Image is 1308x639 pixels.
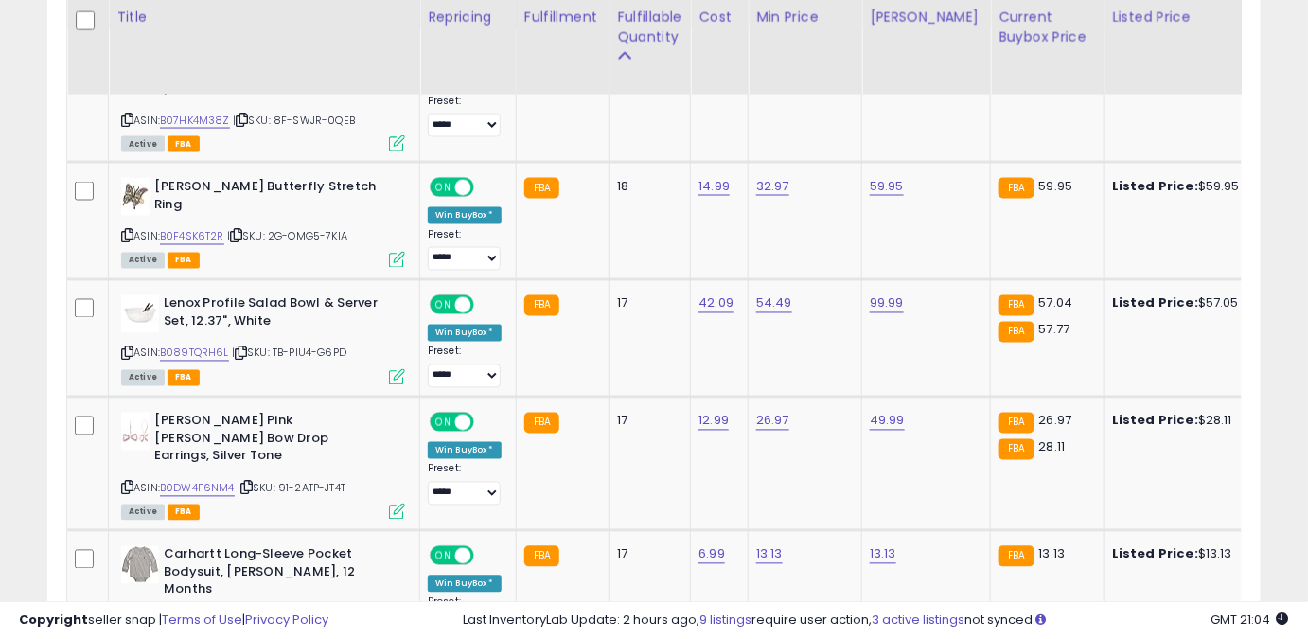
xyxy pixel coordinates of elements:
div: Preset: [428,95,502,137]
a: Privacy Policy [245,611,328,629]
div: 17 [617,413,676,430]
img: 315-tilvNiL._SL40_.jpg [121,295,159,333]
span: ON [432,297,455,313]
div: 17 [617,546,676,563]
a: B0F4SK6T2R [160,229,224,245]
a: 3 active listings [873,611,965,629]
small: FBA [999,413,1034,434]
span: OFF [471,297,502,313]
a: 26.97 [756,412,789,431]
span: ON [432,548,455,564]
small: FBA [524,178,559,199]
div: ASIN: [121,44,405,150]
small: FBA [999,439,1034,460]
span: 57.04 [1039,294,1073,312]
span: OFF [471,415,502,431]
div: ASIN: [121,295,405,383]
a: 42.09 [698,294,734,313]
div: Cost [698,8,740,27]
span: All listings currently available for purchase on Amazon [121,505,165,521]
span: 2025-08-12 21:04 GMT [1211,611,1289,629]
small: FBA [524,295,559,316]
b: Listed Price: [1112,412,1198,430]
div: Min Price [756,8,854,27]
span: | SKU: TB-PIU4-G6PD [232,346,346,361]
a: 54.49 [756,294,792,313]
div: Fulfillable Quantity [617,8,682,47]
a: 14.99 [698,177,730,196]
span: | SKU: 8F-SWJR-0QEB [233,113,355,128]
div: Win BuyBox * [428,442,502,459]
img: 415ztd+nQwL._SL40_.jpg [121,546,159,584]
div: 17 [617,295,676,312]
a: 32.97 [756,177,789,196]
span: 59.95 [1039,177,1073,195]
span: | SKU: 2G-OMG5-7KIA [227,229,347,244]
div: seller snap | | [19,612,328,630]
div: Preset: [428,229,502,272]
b: Carhartt Long-Sleeve Pocket Bodysuit, [PERSON_NAME], 12 Months [164,546,394,604]
span: OFF [471,548,502,564]
div: Win BuyBox * [428,207,502,224]
a: B089TQRH6L [160,346,229,362]
small: FBA [999,322,1034,343]
small: FBA [999,546,1034,567]
div: $57.05 [1112,295,1269,312]
span: All listings currently available for purchase on Amazon [121,253,165,269]
span: OFF [471,180,502,196]
span: All listings currently available for purchase on Amazon [121,136,165,152]
div: Last InventoryLab Update: 2 hours ago, require user action, not synced. [464,612,1289,630]
span: FBA [168,505,200,521]
a: 99.99 [870,294,904,313]
a: 13.13 [870,545,896,564]
b: Lenox Profile Salad Bowl & Server Set, 12.37", White [164,295,394,335]
div: Win BuyBox * [428,325,502,342]
b: [PERSON_NAME] Butterfly Stretch Ring [154,178,384,218]
div: $28.11 [1112,413,1269,430]
span: FBA [168,253,200,269]
div: Win BuyBox * [428,576,502,593]
div: $59.95 [1112,178,1269,195]
div: Title [116,8,412,27]
span: 57.77 [1039,321,1070,339]
a: 6.99 [698,545,725,564]
span: FBA [168,136,200,152]
b: Listed Price: [1112,545,1198,563]
div: ASIN: [121,178,405,266]
div: Preset: [428,463,502,506]
a: 9 listings [700,611,752,629]
span: | SKU: 91-2ATP-JT4T [238,481,345,496]
span: ON [432,180,455,196]
div: Listed Price [1112,8,1276,27]
b: [PERSON_NAME] Pink [PERSON_NAME] Bow Drop Earrings, Silver Tone [154,413,384,470]
div: Current Buybox Price [999,8,1096,47]
span: 26.97 [1039,412,1072,430]
div: Preset: [428,346,502,388]
div: ASIN: [121,413,405,518]
a: Terms of Use [162,611,242,629]
span: 28.11 [1039,438,1066,456]
a: B07HK4M38Z [160,113,230,129]
div: 18 [617,178,676,195]
a: 12.99 [698,412,729,431]
img: 41sTLhMzWdL._SL40_.jpg [121,178,150,216]
div: [PERSON_NAME] [870,8,982,27]
a: 49.99 [870,412,905,431]
a: 13.13 [756,545,783,564]
div: $13.13 [1112,546,1269,563]
span: 13.13 [1039,545,1066,563]
div: Fulfillment [524,8,601,27]
span: ON [432,415,455,431]
a: B0DW4F6NM4 [160,481,235,497]
small: FBA [524,546,559,567]
span: FBA [168,370,200,386]
a: 59.95 [870,177,904,196]
small: FBA [999,178,1034,199]
span: All listings currently available for purchase on Amazon [121,370,165,386]
img: 31Be7x1AvtL._SL40_.jpg [121,413,150,451]
b: Listed Price: [1112,294,1198,312]
div: Repricing [428,8,508,27]
small: FBA [524,413,559,434]
strong: Copyright [19,611,88,629]
small: FBA [999,295,1034,316]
